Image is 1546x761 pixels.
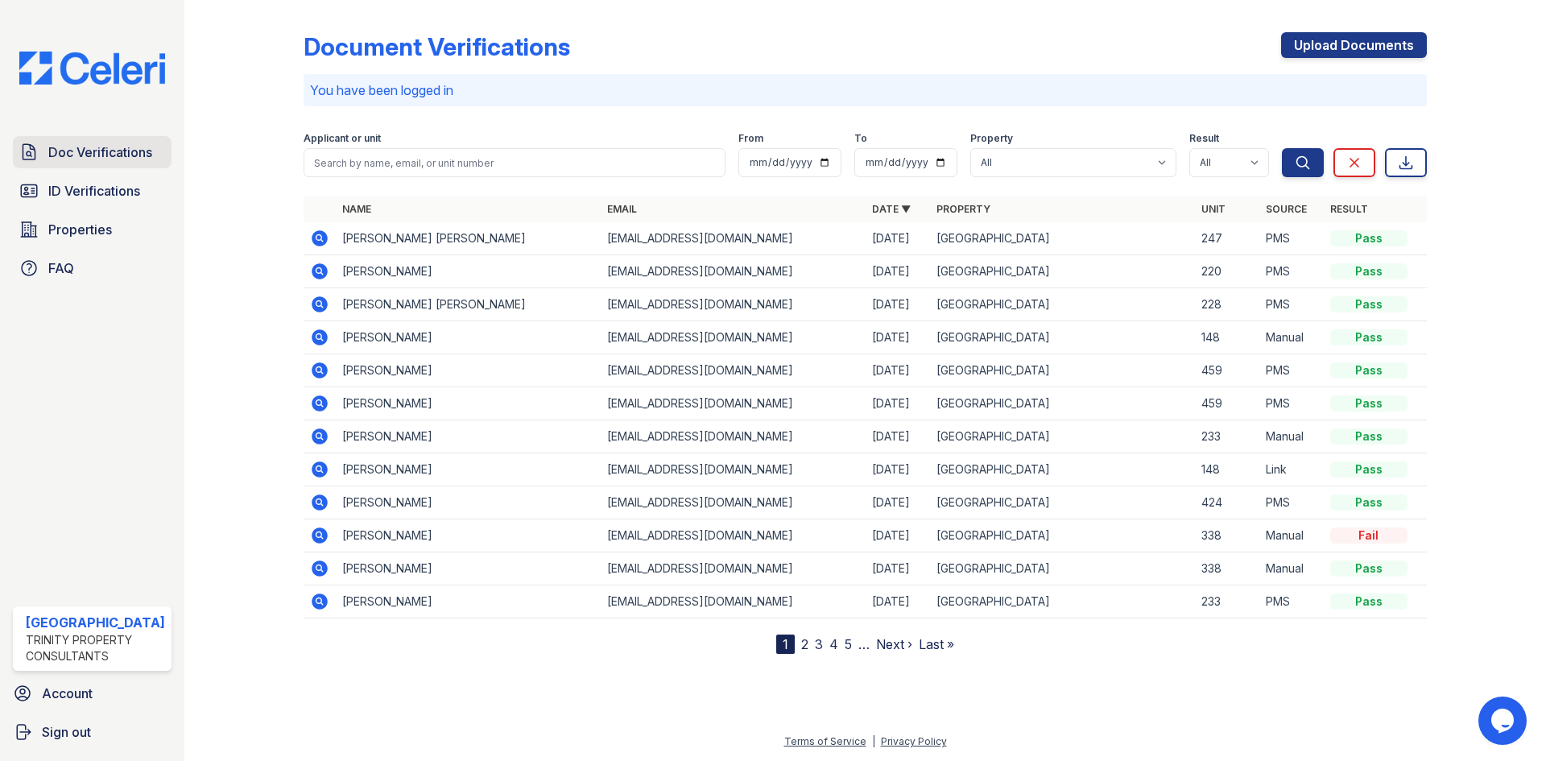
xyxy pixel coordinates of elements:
[866,288,930,321] td: [DATE]
[601,552,866,585] td: [EMAIL_ADDRESS][DOMAIN_NAME]
[336,519,601,552] td: [PERSON_NAME]
[930,255,1195,288] td: [GEOGRAPHIC_DATA]
[26,632,165,664] div: Trinity Property Consultants
[1259,321,1324,354] td: Manual
[601,354,866,387] td: [EMAIL_ADDRESS][DOMAIN_NAME]
[1330,428,1408,445] div: Pass
[1195,486,1259,519] td: 424
[310,81,1420,100] p: You have been logged in
[919,636,954,652] a: Last »
[866,453,930,486] td: [DATE]
[1195,585,1259,618] td: 233
[304,148,725,177] input: Search by name, email, or unit number
[601,222,866,255] td: [EMAIL_ADDRESS][DOMAIN_NAME]
[801,636,808,652] a: 2
[1195,321,1259,354] td: 148
[854,132,867,145] label: To
[1259,222,1324,255] td: PMS
[336,453,601,486] td: [PERSON_NAME]
[866,552,930,585] td: [DATE]
[42,722,91,742] span: Sign out
[336,387,601,420] td: [PERSON_NAME]
[930,552,1195,585] td: [GEOGRAPHIC_DATA]
[936,203,990,215] a: Property
[872,735,875,747] div: |
[829,636,838,652] a: 4
[930,321,1195,354] td: [GEOGRAPHIC_DATA]
[336,255,601,288] td: [PERSON_NAME]
[48,143,152,162] span: Doc Verifications
[336,585,601,618] td: [PERSON_NAME]
[876,636,912,652] a: Next ›
[1195,354,1259,387] td: 459
[845,636,852,652] a: 5
[1201,203,1226,215] a: Unit
[1259,420,1324,453] td: Manual
[336,552,601,585] td: [PERSON_NAME]
[601,486,866,519] td: [EMAIL_ADDRESS][DOMAIN_NAME]
[1259,519,1324,552] td: Manual
[1330,329,1408,345] div: Pass
[866,519,930,552] td: [DATE]
[776,635,795,654] div: 1
[13,175,172,207] a: ID Verifications
[858,635,870,654] span: …
[866,486,930,519] td: [DATE]
[13,136,172,168] a: Doc Verifications
[48,181,140,201] span: ID Verifications
[1259,453,1324,486] td: Link
[930,585,1195,618] td: [GEOGRAPHIC_DATA]
[1259,354,1324,387] td: PMS
[1259,585,1324,618] td: PMS
[1195,519,1259,552] td: 338
[930,519,1195,552] td: [GEOGRAPHIC_DATA]
[1189,132,1219,145] label: Result
[815,636,823,652] a: 3
[881,735,947,747] a: Privacy Policy
[601,387,866,420] td: [EMAIL_ADDRESS][DOMAIN_NAME]
[336,222,601,255] td: [PERSON_NAME] [PERSON_NAME]
[336,486,601,519] td: [PERSON_NAME]
[304,132,381,145] label: Applicant or unit
[1330,203,1368,215] a: Result
[930,420,1195,453] td: [GEOGRAPHIC_DATA]
[738,132,763,145] label: From
[601,321,866,354] td: [EMAIL_ADDRESS][DOMAIN_NAME]
[6,716,178,748] a: Sign out
[6,52,178,85] img: CE_Logo_Blue-a8612792a0a2168367f1c8372b55b34899dd931a85d93a1a3d3e32e68fde9ad4.png
[930,486,1195,519] td: [GEOGRAPHIC_DATA]
[6,677,178,709] a: Account
[336,288,601,321] td: [PERSON_NAME] [PERSON_NAME]
[48,258,74,278] span: FAQ
[1330,263,1408,279] div: Pass
[336,420,601,453] td: [PERSON_NAME]
[1478,697,1530,745] iframe: chat widget
[1330,593,1408,610] div: Pass
[601,420,866,453] td: [EMAIL_ADDRESS][DOMAIN_NAME]
[26,613,165,632] div: [GEOGRAPHIC_DATA]
[1195,420,1259,453] td: 233
[1259,255,1324,288] td: PMS
[866,354,930,387] td: [DATE]
[866,222,930,255] td: [DATE]
[1195,552,1259,585] td: 338
[866,255,930,288] td: [DATE]
[930,288,1195,321] td: [GEOGRAPHIC_DATA]
[601,453,866,486] td: [EMAIL_ADDRESS][DOMAIN_NAME]
[866,585,930,618] td: [DATE]
[1330,560,1408,577] div: Pass
[930,453,1195,486] td: [GEOGRAPHIC_DATA]
[1330,395,1408,412] div: Pass
[1330,230,1408,246] div: Pass
[1266,203,1307,215] a: Source
[42,684,93,703] span: Account
[304,32,570,61] div: Document Verifications
[1259,387,1324,420] td: PMS
[1330,461,1408,478] div: Pass
[336,354,601,387] td: [PERSON_NAME]
[1195,222,1259,255] td: 247
[1259,552,1324,585] td: Manual
[1330,362,1408,378] div: Pass
[1195,453,1259,486] td: 148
